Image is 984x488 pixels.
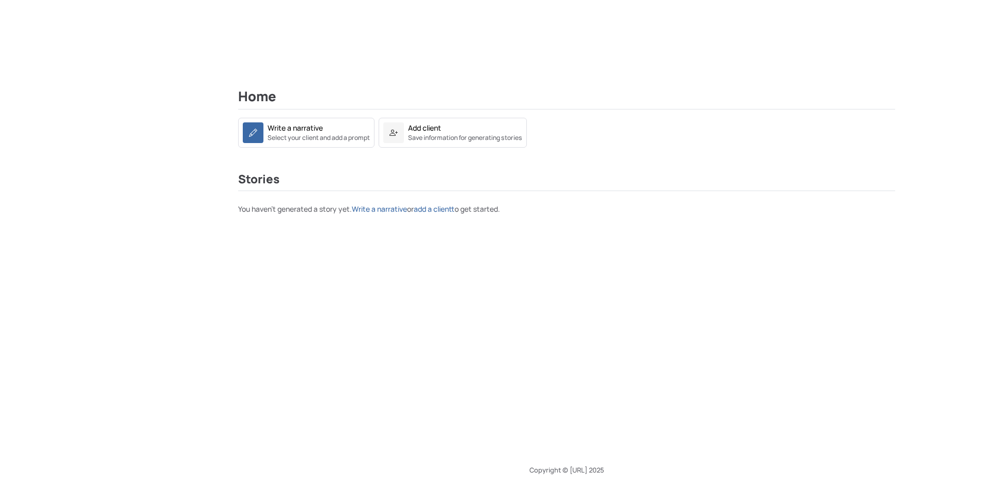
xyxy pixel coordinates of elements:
a: Write a narrativeSelect your client and add a prompt [238,127,374,136]
h3: Stories [238,172,895,191]
a: add a client [414,204,455,214]
div: Write a narrative [268,122,323,133]
h2: Home [238,89,895,109]
div: Add client [408,122,441,133]
span: Copyright © [URL] 2025 [529,465,604,475]
a: Add clientSave information for generating stories [379,127,527,136]
small: Save information for generating stories [408,133,522,143]
small: Select your client and add a prompt [268,133,370,143]
a: Write a narrativeSelect your client and add a prompt [238,118,374,148]
a: Add clientSave information for generating stories [379,118,527,148]
p: You haven't generated a story yet. or to get started. [238,203,895,214]
a: Write a narrative [352,204,407,214]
